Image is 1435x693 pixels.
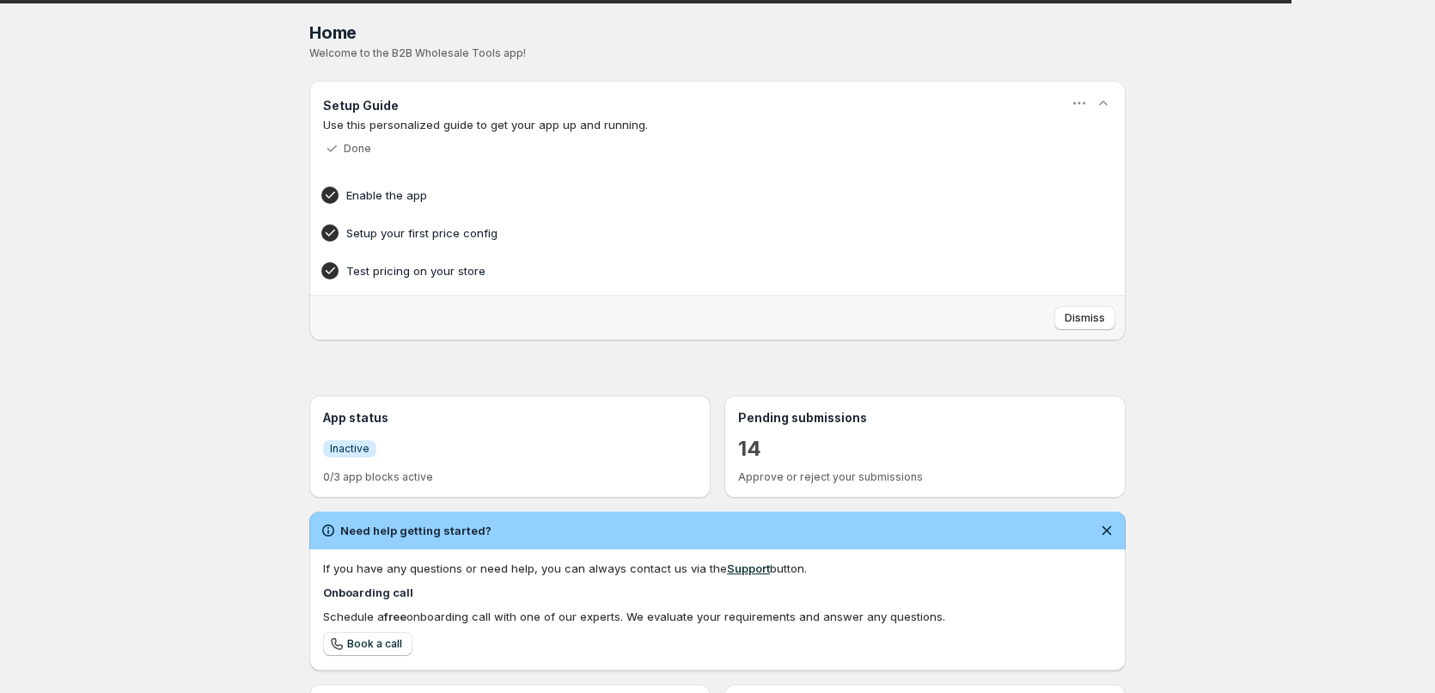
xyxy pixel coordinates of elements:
div: If you have any questions or need help, you can always contact us via the button. [323,560,1112,577]
p: 0/3 app blocks active [323,470,697,484]
h4: Setup your first price config [346,224,1035,242]
p: Done [344,142,371,156]
span: Book a call [347,637,402,651]
button: Dismiss [1054,306,1115,330]
p: Approve or reject your submissions [738,470,1112,484]
h3: Pending submissions [738,409,1112,426]
h4: Test pricing on your store [346,262,1035,279]
p: Use this personalized guide to get your app up and running. [323,116,1112,133]
h4: Enable the app [346,187,1035,204]
span: Inactive [330,442,369,456]
h2: Need help getting started? [340,522,492,539]
span: Dismiss [1065,311,1105,325]
div: Schedule a onboarding call with one of our experts. We evaluate your requirements and answer any ... [323,608,1112,625]
a: InfoInactive [323,439,376,457]
span: Home [309,22,357,43]
a: Support [727,561,770,575]
h3: Setup Guide [323,97,399,114]
h3: App status [323,409,697,426]
a: 14 [738,435,761,463]
p: Welcome to the B2B Wholesale Tools app! [309,46,1126,60]
button: Dismiss notification [1095,518,1119,543]
a: Book a call [323,632,412,656]
b: free [384,610,406,623]
h4: Onboarding call [323,584,1112,601]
